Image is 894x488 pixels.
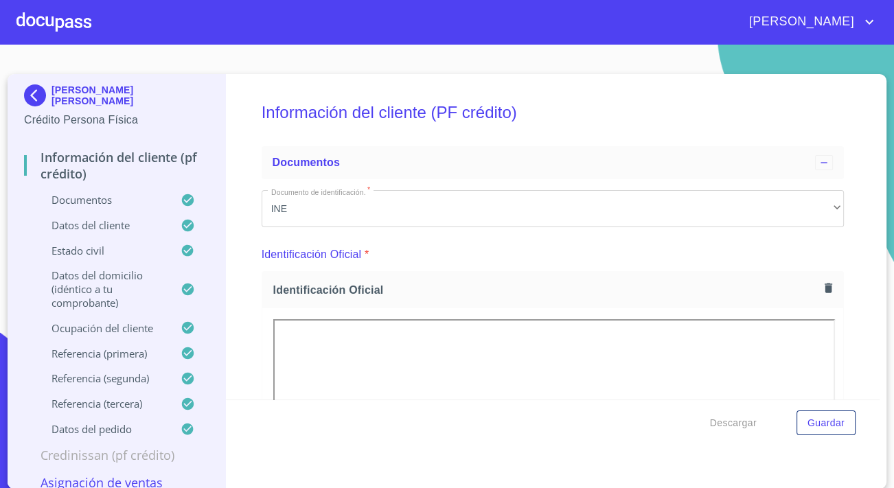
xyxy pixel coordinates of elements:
span: Guardar [807,415,845,432]
button: Guardar [796,410,856,436]
p: Ocupación del Cliente [24,321,181,335]
p: Referencia (segunda) [24,371,181,385]
button: Descargar [704,410,762,436]
p: Información del cliente (PF crédito) [24,149,209,182]
div: Documentos [262,146,844,179]
p: Datos del cliente [24,218,181,232]
p: Datos del domicilio (idéntico a tu comprobante) [24,268,181,310]
p: Credinissan (PF crédito) [24,447,209,463]
p: Crédito Persona Física [24,112,209,128]
p: Identificación Oficial [262,246,362,263]
span: Identificación Oficial [273,283,819,297]
span: Documentos [273,156,340,168]
h5: Información del cliente (PF crédito) [262,84,844,141]
div: INE [262,190,844,227]
p: [PERSON_NAME] [PERSON_NAME] [51,84,209,106]
span: [PERSON_NAME] [739,11,861,33]
button: account of current user [739,11,878,33]
p: Documentos [24,193,181,207]
p: Referencia (primera) [24,347,181,360]
div: [PERSON_NAME] [PERSON_NAME] [24,84,209,112]
p: Datos del pedido [24,422,181,436]
img: Docupass spot blue [24,84,51,106]
span: Descargar [710,415,757,432]
p: Referencia (tercera) [24,397,181,410]
p: Estado Civil [24,244,181,257]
